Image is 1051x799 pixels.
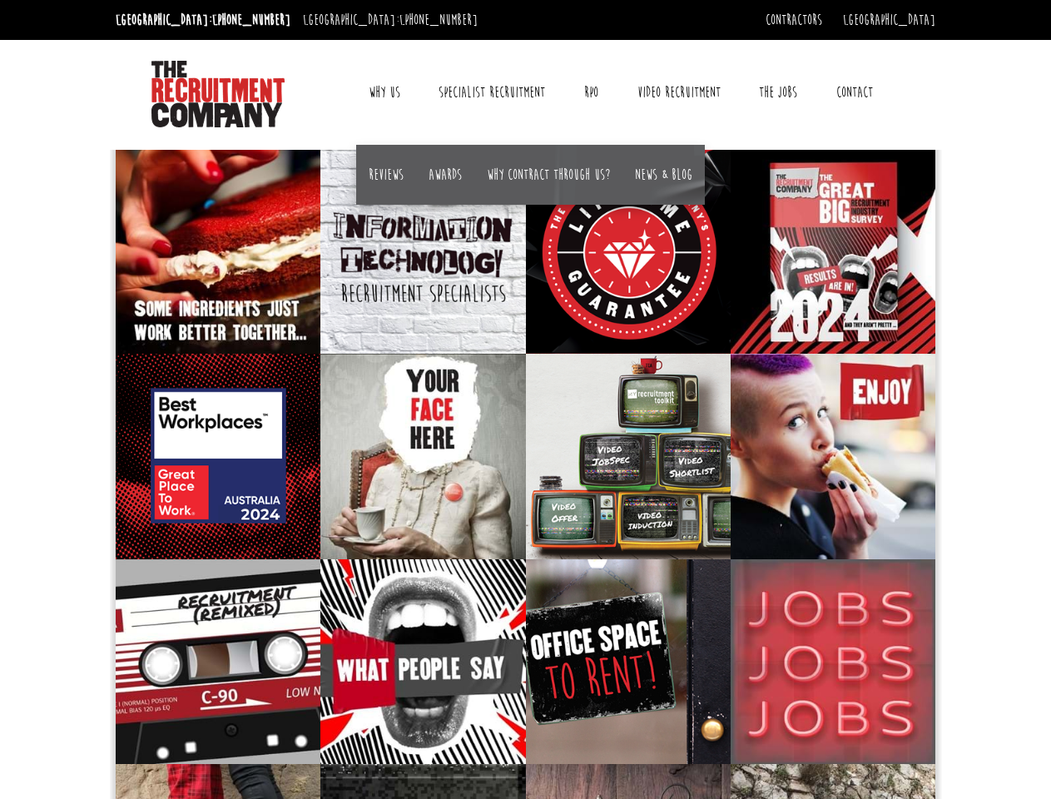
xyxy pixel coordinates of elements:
a: News & Blog [635,166,692,184]
li: [GEOGRAPHIC_DATA]: [112,7,295,33]
a: RPO [572,72,611,113]
a: Reviews [369,166,404,184]
a: [GEOGRAPHIC_DATA] [843,11,935,29]
img: The Recruitment Company [151,61,285,127]
a: The Jobs [746,72,810,113]
a: Awards [429,166,462,184]
li: [GEOGRAPHIC_DATA]: [299,7,482,33]
a: Contractors [766,11,822,29]
a: Specialist Recruitment [426,72,558,113]
a: [PHONE_NUMBER] [399,11,478,29]
a: Why contract through us? [487,166,610,184]
a: Video Recruitment [625,72,733,113]
a: Why Us [356,72,413,113]
a: [PHONE_NUMBER] [212,11,290,29]
a: Contact [824,72,885,113]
